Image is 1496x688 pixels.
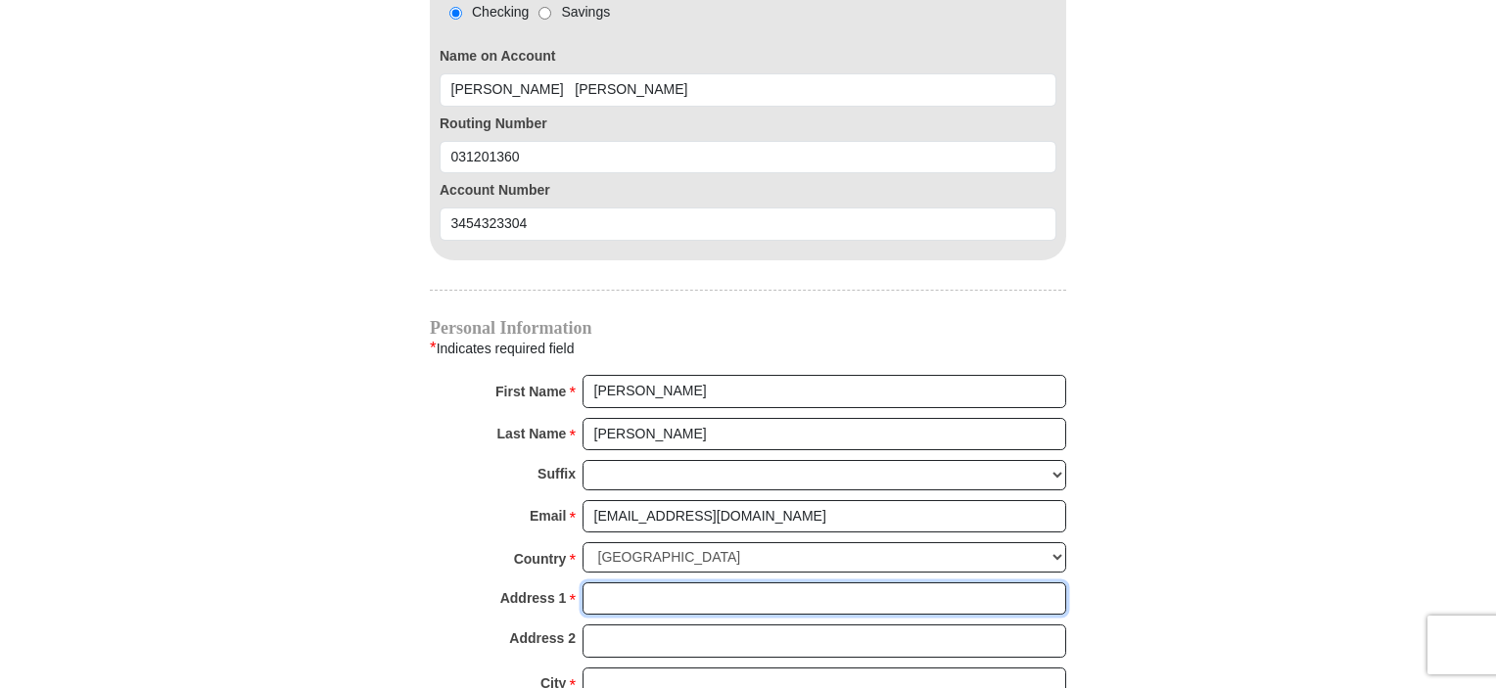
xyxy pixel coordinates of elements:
[509,624,576,652] strong: Address 2
[497,420,567,447] strong: Last Name
[430,320,1066,336] h4: Personal Information
[530,502,566,529] strong: Email
[440,46,1056,67] label: Name on Account
[440,2,610,23] div: Checking Savings
[430,336,1066,361] div: Indicates required field
[500,584,567,612] strong: Address 1
[538,460,576,487] strong: Suffix
[440,114,1056,134] label: Routing Number
[514,545,567,573] strong: Country
[495,378,566,405] strong: First Name
[440,180,1056,201] label: Account Number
